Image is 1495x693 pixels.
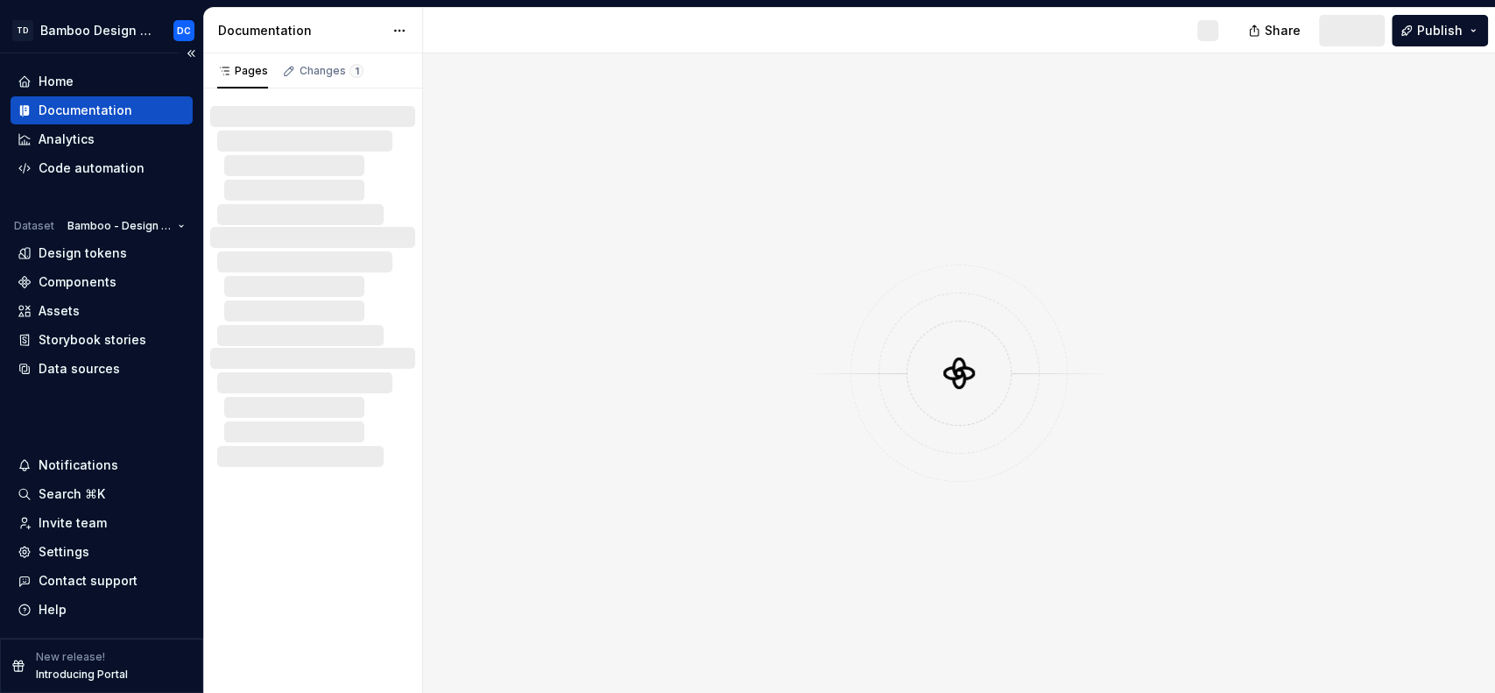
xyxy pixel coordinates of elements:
[11,509,193,537] a: Invite team
[11,154,193,182] a: Code automation
[179,41,203,66] button: Collapse sidebar
[39,331,146,349] div: Storybook stories
[39,456,118,474] div: Notifications
[11,268,193,296] a: Components
[11,67,193,95] a: Home
[11,326,193,354] a: Storybook stories
[39,273,116,291] div: Components
[11,297,193,325] a: Assets
[39,360,120,378] div: Data sources
[1392,15,1488,46] button: Publish
[39,572,138,590] div: Contact support
[177,24,191,38] div: DC
[349,64,363,78] span: 1
[39,159,145,177] div: Code automation
[300,64,363,78] div: Changes
[39,73,74,90] div: Home
[39,485,105,503] div: Search ⌘K
[11,96,193,124] a: Documentation
[39,244,127,262] div: Design tokens
[4,11,200,49] button: TDBamboo Design SystemDC
[39,131,95,148] div: Analytics
[40,22,152,39] div: Bamboo Design System
[39,601,67,619] div: Help
[36,668,128,682] p: Introducing Portal
[14,219,54,233] div: Dataset
[11,567,193,595] button: Contact support
[11,125,193,153] a: Analytics
[11,451,193,479] button: Notifications
[39,102,132,119] div: Documentation
[39,543,89,561] div: Settings
[1265,22,1301,39] span: Share
[11,355,193,383] a: Data sources
[36,650,105,664] p: New release!
[11,538,193,566] a: Settings
[1417,22,1463,39] span: Publish
[67,219,171,233] span: Bamboo - Design System
[217,64,268,78] div: Pages
[218,22,384,39] div: Documentation
[11,239,193,267] a: Design tokens
[39,302,80,320] div: Assets
[12,20,33,41] div: TD
[60,214,193,238] button: Bamboo - Design System
[11,596,193,624] button: Help
[11,480,193,508] button: Search ⌘K
[39,514,107,532] div: Invite team
[1239,15,1312,46] button: Share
